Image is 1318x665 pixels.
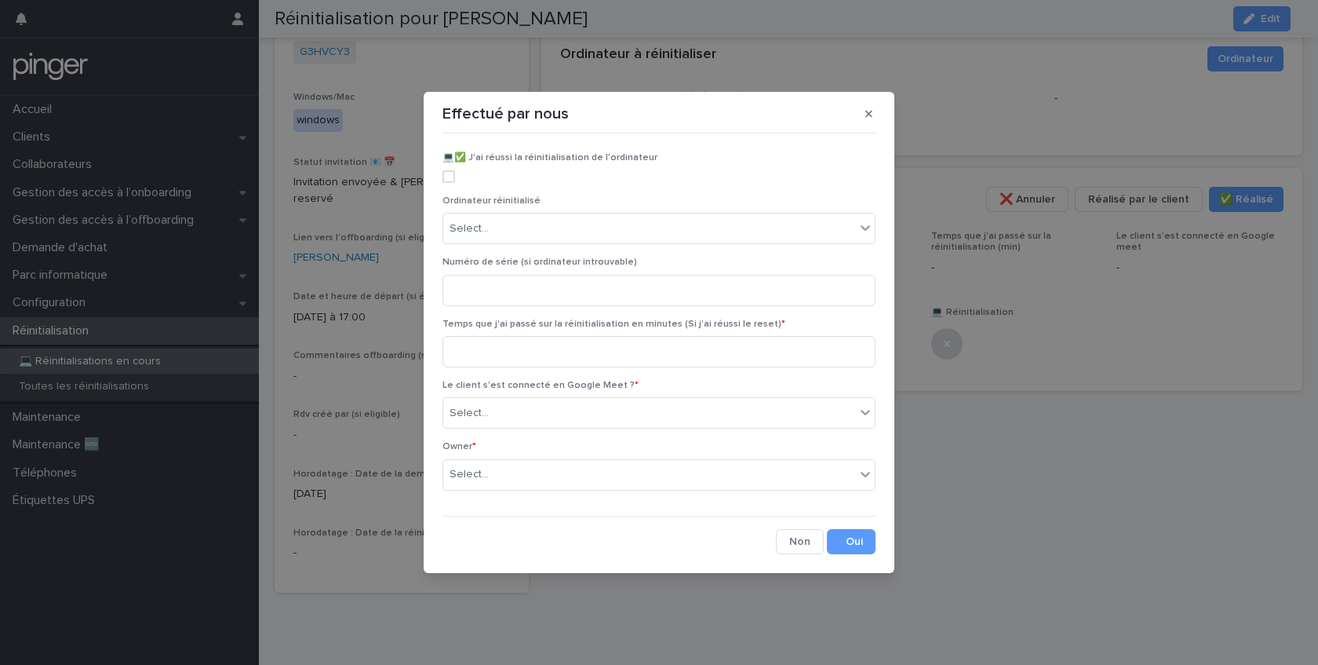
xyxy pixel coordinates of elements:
div: Select... [450,221,489,237]
span: Numéro de série (si ordinateur introuvable) [442,258,637,267]
span: Ordinateur réinitialisé [442,196,541,206]
div: Select... [450,405,489,422]
div: Select... [450,466,489,483]
span: Temps que j'ai passé sur la réinitialisation en minutes (Si j'ai réussi le reset) [442,320,785,329]
p: Effectué par nous [442,104,569,123]
span: Le client s'est connecté en Google Meet ? [442,381,639,390]
span: 💻​✅​ J'ai réussi la réinitialisation de l'ordinateur [442,153,657,163]
span: Owner [442,442,476,451]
